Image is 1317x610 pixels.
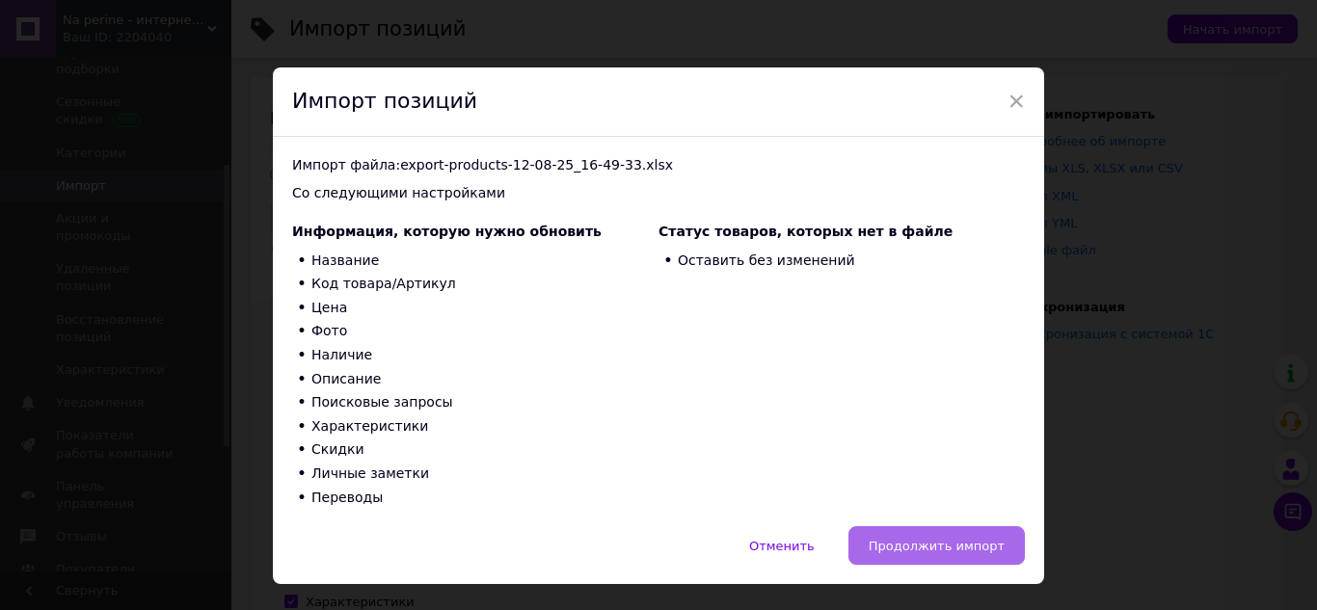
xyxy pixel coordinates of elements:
[292,486,658,510] li: Переводы
[292,224,602,239] span: Информация, которую нужно обновить
[292,367,658,391] li: Описание
[869,539,1005,553] span: Продолжить импорт
[292,184,1025,203] div: Со следующими настройками
[848,526,1025,565] button: Продолжить импорт
[292,320,658,344] li: Фото
[749,539,815,553] span: Отменить
[1008,85,1025,118] span: ×
[292,296,658,320] li: Цена
[292,249,658,273] li: Название
[292,391,658,415] li: Поисковые запросы
[292,156,1025,175] div: Импорт файла: export-products-12-08-25_16-49-33.xlsx
[292,343,658,367] li: Наличие
[273,67,1044,137] div: Импорт позиций
[658,224,953,239] span: Статус товаров, которых нет в файле
[292,462,658,486] li: Личные заметки
[292,438,658,463] li: Скидки
[292,414,658,438] li: Характеристики
[658,249,1025,273] li: Оставить без изменений
[729,526,835,565] button: Отменить
[292,273,658,297] li: Код товара/Артикул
